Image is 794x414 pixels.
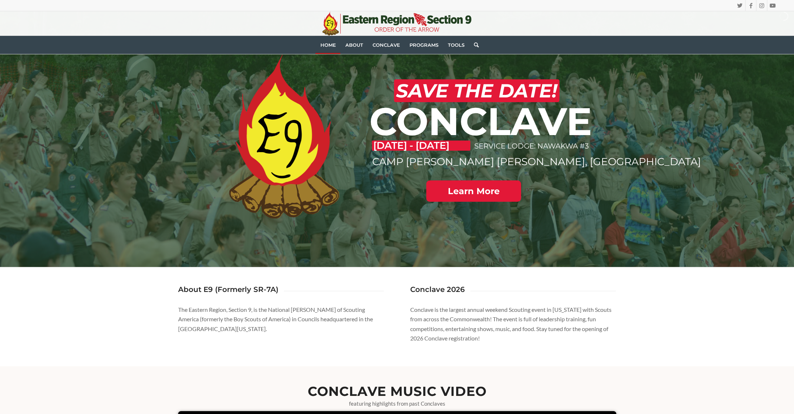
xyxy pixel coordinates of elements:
a: Tools [443,36,469,54]
p: Conclave is the largest annual weekend Scouting event in [US_STATE] with Scouts from across the C... [410,305,616,343]
a: Search [469,36,478,54]
a: Home [315,36,340,54]
span: About [345,42,363,48]
h3: Conclave 2026 [410,285,465,293]
h2: SAVE THE DATE! [394,79,559,102]
h1: CONCLAVE [369,101,592,142]
p: The Eastern Region, Section 9, is the National [PERSON_NAME] of Scouting America (formerly the Bo... [178,305,384,334]
span: Programs [409,42,438,48]
a: About [340,36,367,54]
span: Home [320,42,336,48]
h2: Conclave Music Video [178,384,616,399]
p: featuring highlights from past Conclaves [178,400,616,407]
span: Tools [448,42,464,48]
p: CAMP [PERSON_NAME] [PERSON_NAME], [GEOGRAPHIC_DATA] [372,155,592,169]
p: [DATE] - [DATE] [372,141,470,151]
h3: About E9 (Formerly SR-7A) [178,285,278,293]
span: Conclave [372,42,400,48]
a: Programs [404,36,443,54]
a: Conclave [367,36,404,54]
p: SERVICE LODGE: NAWAKWA #3 [474,138,591,155]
